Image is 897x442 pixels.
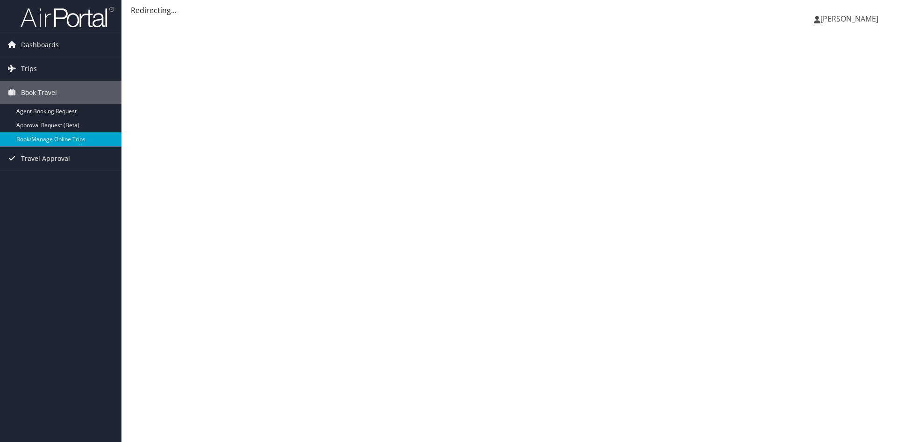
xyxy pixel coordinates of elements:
[21,81,57,104] span: Book Travel
[21,6,114,28] img: airportal-logo.png
[21,147,70,170] span: Travel Approval
[21,33,59,57] span: Dashboards
[21,57,37,80] span: Trips
[820,14,878,24] span: [PERSON_NAME]
[131,5,888,16] div: Redirecting...
[814,5,888,33] a: [PERSON_NAME]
